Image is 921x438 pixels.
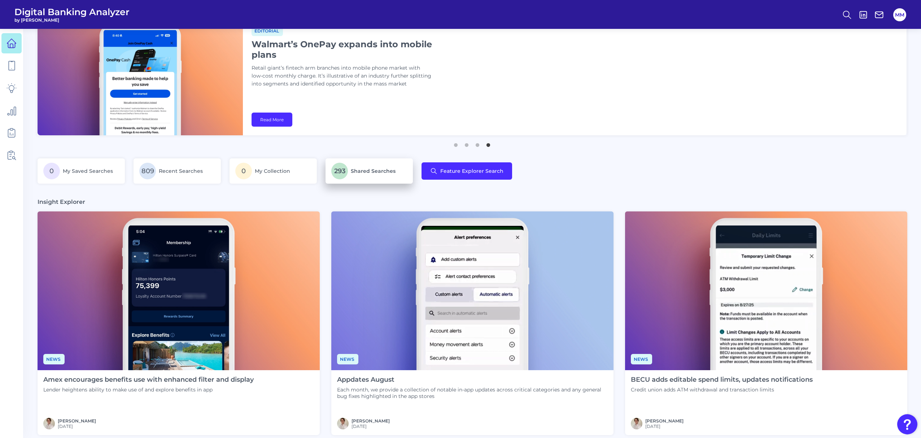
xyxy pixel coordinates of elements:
img: bannerImg [38,20,243,135]
h4: Appdates August [337,376,608,384]
img: Appdates - Phone.png [331,211,614,370]
a: Read More [252,113,292,127]
p: Lender heightens ability to make use of and explore benefits in app [43,386,254,393]
a: 0My Collection [230,158,317,184]
p: Retail giant’s fintech arm branches into mobile phone market with low-cost monthly charge. It’s i... [252,64,432,88]
span: [DATE] [58,424,96,429]
span: News [43,354,65,364]
h1: Walmart’s OnePay expands into mobile plans [252,39,432,60]
button: 4 [485,140,492,147]
button: 1 [452,140,459,147]
img: News - Phone (2).png [625,211,907,370]
img: MIchael McCaw [631,418,642,429]
p: Each month, we provide a collection of notable in-app updates across critical categories and any ... [337,386,608,399]
span: Feature Explorer Search [440,168,503,174]
h4: Amex encourages benefits use with enhanced filter and display [43,376,254,384]
span: 0 [235,163,252,179]
a: Editorial [252,27,283,34]
h3: Insight Explorer [38,198,85,206]
span: Shared Searches [351,168,396,174]
p: Credit union adds ATM withdrawal and transaction limits [631,386,813,393]
img: MIchael McCaw [337,418,349,429]
span: 0 [43,163,60,179]
a: [PERSON_NAME] [58,418,96,424]
button: Feature Explorer Search [422,162,512,180]
a: News [337,355,358,362]
a: 293Shared Searches [326,158,413,184]
span: [DATE] [352,424,390,429]
a: [PERSON_NAME] [645,418,684,424]
button: 3 [474,140,481,147]
h4: BECU adds editable spend limits, updates notifications [631,376,813,384]
img: News - Phone (4).png [38,211,320,370]
span: 293 [331,163,348,179]
span: News [337,354,358,364]
span: 809 [139,163,156,179]
span: Recent Searches [159,168,203,174]
button: 2 [463,140,470,147]
a: 809Recent Searches [134,158,221,184]
a: [PERSON_NAME] [352,418,390,424]
span: News [631,354,652,364]
span: Digital Banking Analyzer [14,6,130,17]
img: MIchael McCaw [43,418,55,429]
button: MM [893,8,906,21]
a: News [43,355,65,362]
span: Editorial [252,26,283,36]
a: 0My Saved Searches [38,158,125,184]
span: My Collection [255,168,290,174]
span: [DATE] [645,424,684,429]
span: My Saved Searches [63,168,113,174]
span: by [PERSON_NAME] [14,17,130,23]
a: News [631,355,652,362]
button: Open Resource Center [897,414,917,434]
